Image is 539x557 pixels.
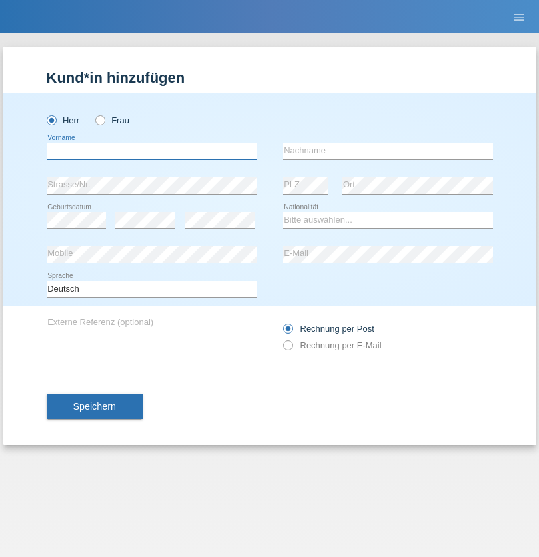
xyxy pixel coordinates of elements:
label: Rechnung per E-Mail [283,340,382,350]
h1: Kund*in hinzufügen [47,69,493,86]
i: menu [512,11,526,24]
label: Rechnung per Post [283,324,374,334]
input: Rechnung per E-Mail [283,340,292,357]
span: Speichern [73,401,116,412]
label: Frau [95,115,129,125]
input: Herr [47,115,55,124]
label: Herr [47,115,80,125]
a: menu [506,13,532,21]
input: Frau [95,115,104,124]
input: Rechnung per Post [283,324,292,340]
button: Speichern [47,394,143,419]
